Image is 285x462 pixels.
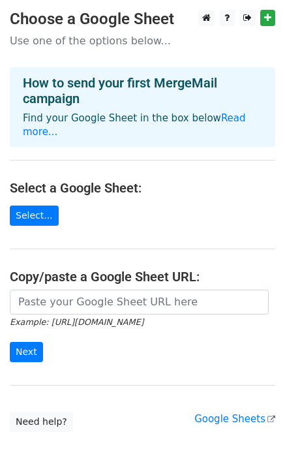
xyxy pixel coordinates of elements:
[194,413,275,425] a: Google Sheets
[10,342,43,362] input: Next
[10,290,269,315] input: Paste your Google Sheet URL here
[10,412,73,432] a: Need help?
[10,10,275,29] h3: Choose a Google Sheet
[10,269,275,285] h4: Copy/paste a Google Sheet URL:
[23,112,246,138] a: Read more...
[10,317,143,327] small: Example: [URL][DOMAIN_NAME]
[23,112,262,139] p: Find your Google Sheet in the box below
[23,75,262,106] h4: How to send your first MergeMail campaign
[10,34,275,48] p: Use one of the options below...
[10,206,59,226] a: Select...
[10,180,275,196] h4: Select a Google Sheet:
